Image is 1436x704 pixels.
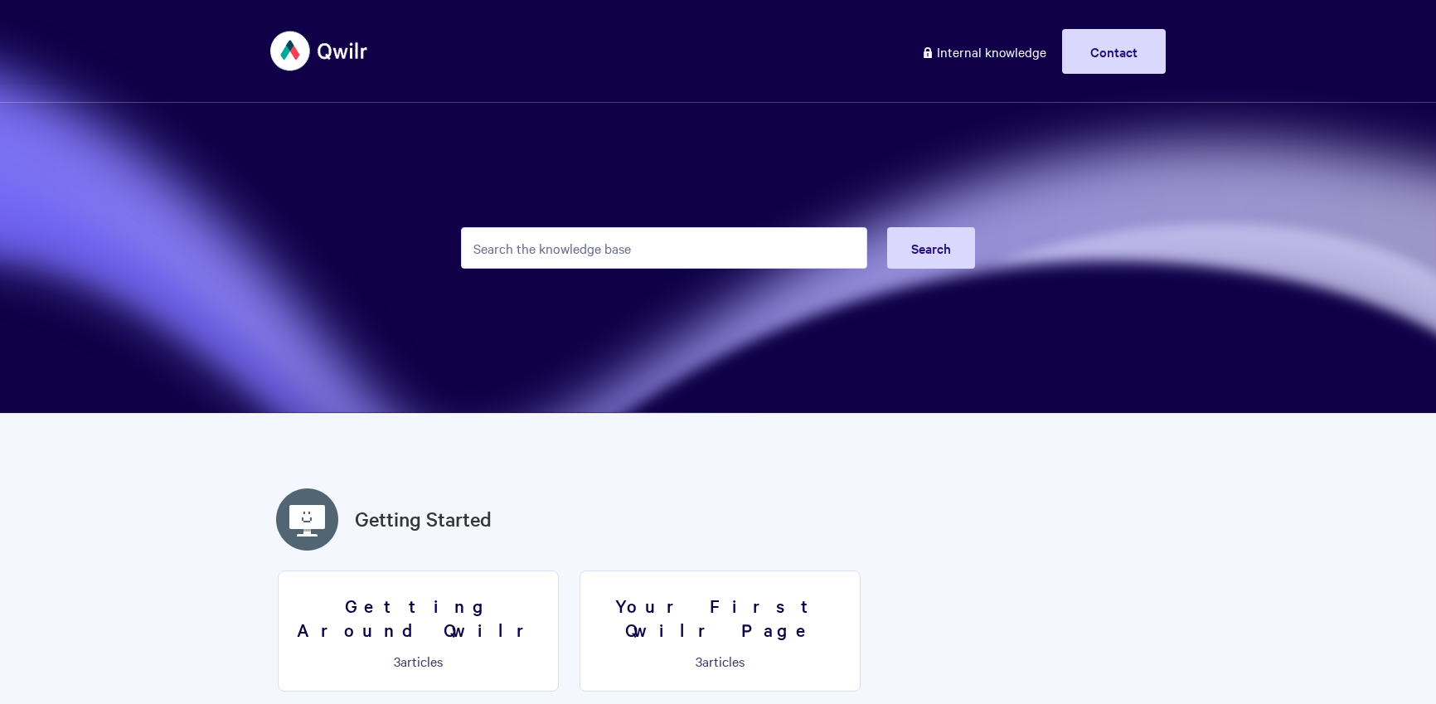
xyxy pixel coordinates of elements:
[289,653,548,668] p: articles
[911,239,951,257] span: Search
[1062,29,1166,74] a: Contact
[590,594,850,641] h3: Your First Qwilr Page
[289,594,548,641] h3: Getting Around Qwilr
[394,652,400,670] span: 3
[355,504,492,534] a: Getting Started
[580,570,861,692] a: Your First Qwilr Page 3articles
[909,29,1059,74] a: Internal knowledge
[461,227,867,269] input: Search the knowledge base
[887,227,975,269] button: Search
[696,652,702,670] span: 3
[270,20,369,82] img: Qwilr Help Center
[278,570,559,692] a: Getting Around Qwilr 3articles
[590,653,850,668] p: articles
